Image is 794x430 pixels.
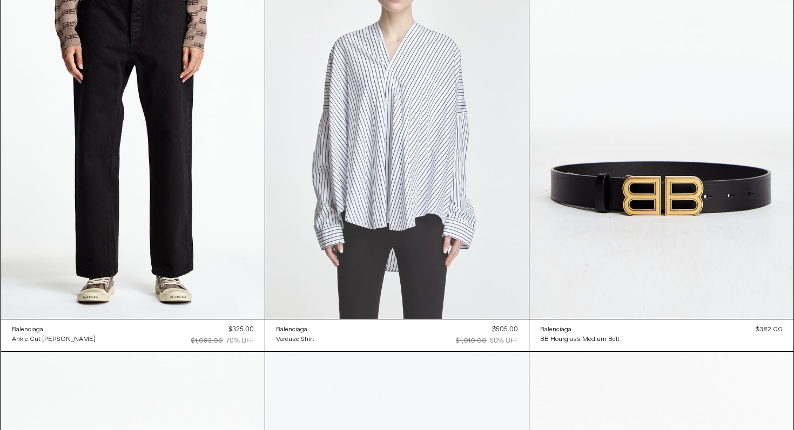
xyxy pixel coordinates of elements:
[226,336,254,346] div: 70% OFF
[490,336,518,346] div: 50% OFF
[276,325,307,335] div: Balenciaga
[276,335,314,344] a: Vareuse Shirt
[228,325,254,335] div: $325.00
[12,335,96,344] a: Ankle Cut [PERSON_NAME]
[12,325,43,335] div: Balenciaga
[12,325,96,335] a: Balenciaga
[456,336,487,346] div: $1,010.00
[492,325,518,335] div: $505.00
[191,336,223,346] div: $1,083.00
[756,325,783,335] div: $382.00
[276,325,314,335] a: Balenciaga
[540,335,620,344] a: BB Hourglass Medium Belt
[540,325,620,335] a: Balenciaga
[540,325,571,335] div: Balenciaga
